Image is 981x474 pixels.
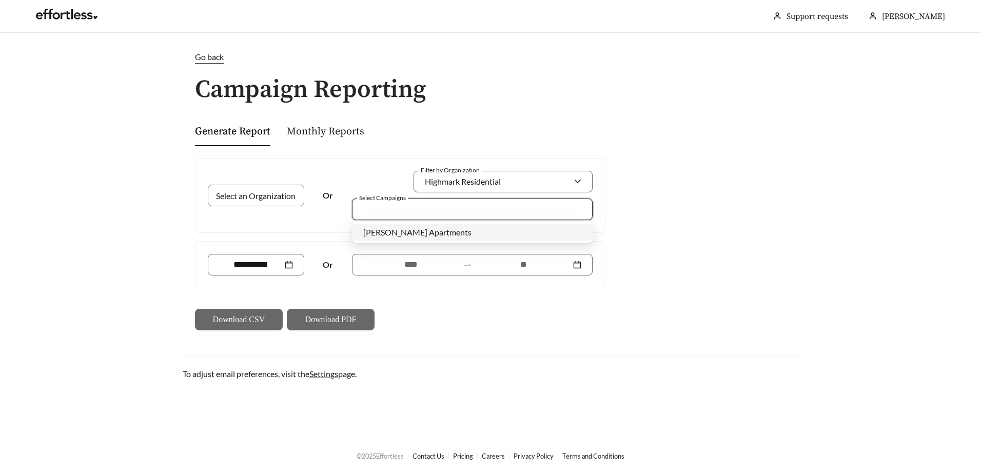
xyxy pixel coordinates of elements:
a: Monthly Reports [287,125,364,138]
strong: Or [323,260,333,269]
a: Contact Us [413,452,444,460]
span: to [463,260,472,269]
a: Settings [309,369,338,379]
a: Careers [482,452,505,460]
a: Privacy Policy [514,452,554,460]
strong: Or [323,190,333,200]
h1: Campaign Reporting [183,76,798,104]
span: swap-right [463,260,472,269]
a: Support requests [787,11,848,22]
span: © 2025 Effortless [357,452,404,460]
span: [PERSON_NAME] [882,11,945,22]
span: Go back [195,52,224,62]
span: To adjust email preferences, visit the page. [183,369,357,379]
span: Highmark Residential [425,176,501,186]
a: Pricing [453,452,473,460]
a: Terms and Conditions [562,452,624,460]
a: Go back [183,51,798,64]
button: Download PDF [287,309,375,330]
a: Generate Report [195,125,270,138]
button: Download CSV [195,309,283,330]
span: [PERSON_NAME] Apartments [363,227,472,237]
